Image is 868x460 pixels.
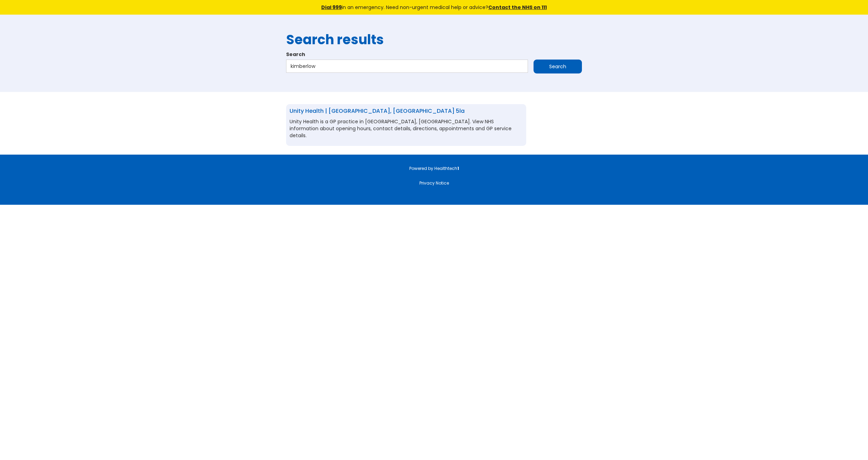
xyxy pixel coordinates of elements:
[409,165,459,171] a: Powered by Healthtech1
[286,60,528,73] input: Search…
[290,107,465,115] a: Unity Health | [GEOGRAPHIC_DATA], [GEOGRAPHIC_DATA] 5la
[321,4,342,11] a: Dial 999
[286,32,582,47] h1: Search results
[419,180,449,186] a: Privacy Notice
[488,4,547,11] a: Contact the NHS on 111
[457,165,459,171] strong: 1
[274,3,594,11] div: in an emergency. Need non-urgent medical help or advice?
[286,51,582,58] label: Search
[534,60,582,73] input: Search
[290,118,523,139] p: Unity Health is a GP practice in [GEOGRAPHIC_DATA], [GEOGRAPHIC_DATA]. View NHS information about...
